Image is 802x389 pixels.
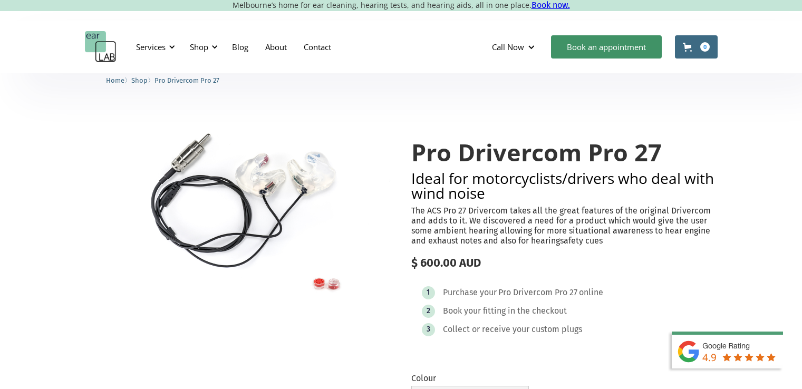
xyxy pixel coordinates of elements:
[427,325,430,333] div: 3
[106,76,124,84] span: Home
[131,75,148,85] a: Shop
[427,288,430,296] div: 1
[257,32,295,62] a: About
[492,42,524,52] div: Call Now
[295,32,340,62] a: Contact
[443,287,497,298] div: Purchase your
[427,307,430,315] div: 2
[224,32,257,62] a: Blog
[106,75,124,85] a: Home
[443,306,567,316] div: Book your fitting in the checkout
[675,35,718,59] a: Open cart
[411,139,718,166] h1: Pro Drivercom Pro 27
[136,42,166,52] div: Services
[131,76,148,84] span: Shop
[190,42,208,52] div: Shop
[154,75,219,85] a: Pro Drivercom Pro 27
[579,287,603,298] div: online
[106,75,131,86] li: 〉
[85,118,391,321] img: Pro Drivercom Pro 27
[411,206,718,246] p: The ACS Pro 27 Drivercom takes all the great features of the original Drivercom and adds to it. W...
[411,256,718,270] div: $ 600.00 AUD
[411,373,529,383] label: Colour
[443,324,582,335] div: Collect or receive your custom plugs
[131,75,154,86] li: 〉
[551,35,662,59] a: Book an appointment
[411,171,718,200] h2: Ideal for motorcyclists/drivers who deal with wind noise
[498,287,577,298] div: Pro Drivercom Pro 27
[154,76,219,84] span: Pro Drivercom Pro 27
[700,42,710,52] div: 0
